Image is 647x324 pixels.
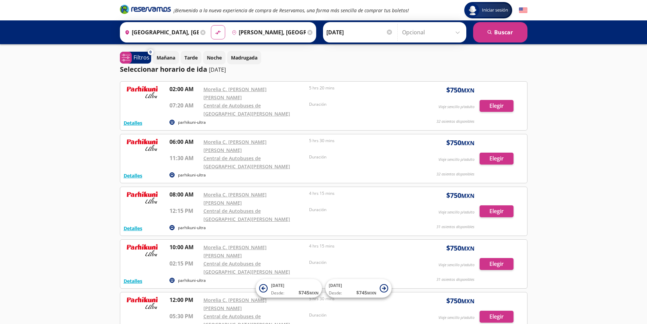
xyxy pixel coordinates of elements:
a: Central de Autobuses de [GEOGRAPHIC_DATA][PERSON_NAME] [203,102,290,117]
p: Madrugada [231,54,257,61]
button: Detalles [124,172,142,179]
small: MXN [461,245,474,252]
input: Elegir Fecha [326,24,393,41]
input: Opcional [402,24,463,41]
button: Noche [203,51,226,64]
p: Viaje sencillo p/adulto [438,262,474,268]
p: Viaje sencillo p/adulto [438,209,474,215]
p: 02:15 PM [169,259,200,268]
small: MXN [367,290,376,295]
p: 32 asientos disponibles [436,171,474,177]
p: Viaje sencillo p/adulto [438,104,474,110]
img: RESERVAMOS [124,85,161,99]
button: Elegir [480,100,514,112]
a: Morelia C. [PERSON_NAME] [PERSON_NAME] [203,139,267,153]
i: Brand Logo [120,4,171,14]
button: [DATE]Desde:$745MXN [325,279,392,298]
span: Desde: [329,290,342,296]
img: RESERVAMOS [124,190,161,204]
p: 32 asientos disponibles [436,119,474,124]
p: parhikuni-ultra [178,225,206,231]
p: Seleccionar horario de ida [120,64,207,74]
span: [DATE] [271,283,284,288]
span: $ 745 [356,289,376,296]
button: Elegir [480,153,514,165]
p: 5 hrs 30 mins [309,138,412,144]
input: Buscar Origen [122,24,199,41]
span: $ 750 [446,85,474,95]
p: Duración [309,154,412,160]
span: [DATE] [329,283,342,288]
small: MXN [461,139,474,147]
p: Tarde [184,54,198,61]
p: 31 asientos disponibles [436,224,474,230]
p: 5 hrs 30 mins [309,296,412,302]
small: MXN [309,290,319,295]
p: Duración [309,207,412,213]
small: MXN [461,297,474,305]
p: 11:30 AM [169,154,200,162]
button: Elegir [480,258,514,270]
p: 31 asientos disponibles [436,277,474,283]
a: Morelia C. [PERSON_NAME] [PERSON_NAME] [203,244,267,259]
p: 06:00 AM [169,138,200,146]
p: Viaje sencillo p/adulto [438,315,474,321]
p: 5 hrs 20 mins [309,85,412,91]
p: 08:00 AM [169,190,200,199]
button: [DATE]Desde:$745MXN [256,279,322,298]
button: Detalles [124,225,142,232]
p: Duración [309,312,412,318]
p: 12:15 PM [169,207,200,215]
a: Central de Autobuses de [GEOGRAPHIC_DATA][PERSON_NAME] [203,208,290,222]
p: Duración [309,259,412,266]
span: $ 750 [446,138,474,148]
p: 12:00 PM [169,296,200,304]
button: Buscar [473,22,527,42]
img: RESERVAMOS [124,243,161,257]
button: Detalles [124,277,142,285]
span: $ 750 [446,190,474,201]
button: 0Filtros [120,52,151,64]
a: Central de Autobuses de [GEOGRAPHIC_DATA][PERSON_NAME] [203,260,290,275]
p: 4 hrs 15 mins [309,190,412,197]
span: $ 750 [446,296,474,306]
em: ¡Bienvenido a la nueva experiencia de compra de Reservamos, una forma más sencilla de comprar tus... [174,7,409,14]
small: MXN [461,87,474,94]
span: Iniciar sesión [479,7,511,14]
img: RESERVAMOS [124,296,161,309]
span: 0 [149,49,151,55]
input: Buscar Destino [229,24,306,41]
a: Central de Autobuses de [GEOGRAPHIC_DATA][PERSON_NAME] [203,155,290,170]
button: English [519,6,527,15]
button: Mañana [153,51,179,64]
p: Noche [207,54,222,61]
button: Madrugada [227,51,261,64]
span: $ 750 [446,243,474,253]
p: 10:00 AM [169,243,200,251]
button: Tarde [181,51,201,64]
button: Elegir [480,205,514,217]
p: Duración [309,101,412,107]
p: [DATE] [209,66,226,74]
p: Filtros [133,53,149,62]
button: Elegir [480,311,514,323]
p: 4 hrs 15 mins [309,243,412,249]
p: Mañana [157,54,175,61]
a: Morelia C. [PERSON_NAME] [PERSON_NAME] [203,297,267,311]
button: Detalles [124,119,142,126]
small: MXN [461,192,474,200]
img: RESERVAMOS [124,138,161,151]
p: Viaje sencillo p/adulto [438,157,474,163]
p: 02:00 AM [169,85,200,93]
span: Desde: [271,290,284,296]
a: Brand Logo [120,4,171,16]
p: 07:20 AM [169,101,200,109]
span: $ 745 [299,289,319,296]
p: 05:30 PM [169,312,200,320]
p: parhikuni-ultra [178,119,206,125]
a: Morelia C. [PERSON_NAME] [PERSON_NAME] [203,86,267,101]
p: parhikuni-ultra [178,172,206,178]
p: parhikuni-ultra [178,277,206,284]
a: Morelia C. [PERSON_NAME] [PERSON_NAME] [203,191,267,206]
